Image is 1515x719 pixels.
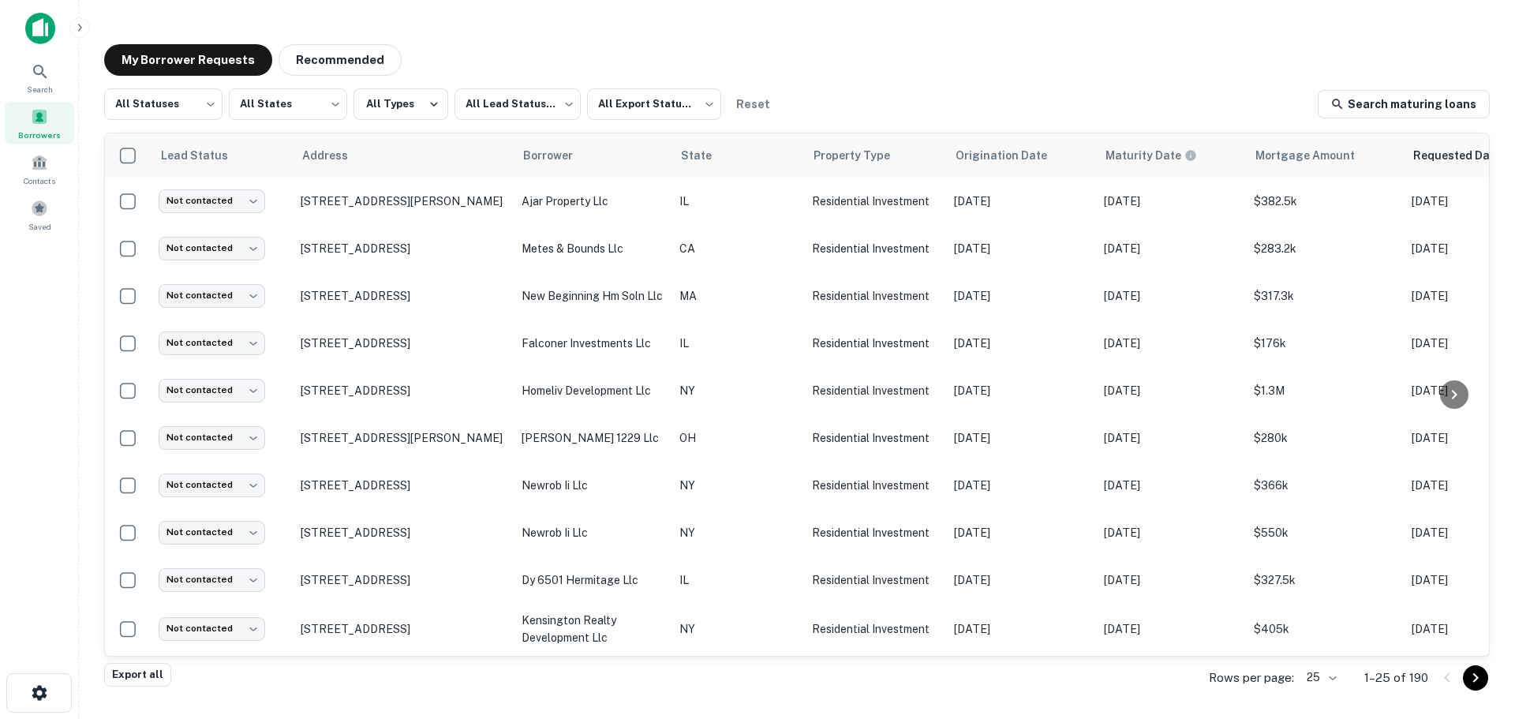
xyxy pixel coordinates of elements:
p: [DATE] [954,571,1088,589]
p: Residential Investment [812,335,938,352]
div: Not contacted [159,189,265,212]
button: All Types [353,88,448,120]
div: Not contacted [159,568,265,591]
p: Residential Investment [812,287,938,305]
p: CA [679,240,796,257]
div: All Export Statuses [587,84,721,125]
th: Property Type [804,133,946,178]
span: Lead Status [160,146,249,165]
p: $382.5k [1254,193,1396,210]
div: Chat Widget [1436,593,1515,668]
p: falconer investments llc [522,335,664,352]
p: [DATE] [1104,287,1238,305]
p: $176k [1254,335,1396,352]
p: newrob ii llc [522,477,664,494]
p: [DATE] [1104,571,1238,589]
p: NY [679,620,796,638]
p: [STREET_ADDRESS][PERSON_NAME] [301,194,506,208]
div: All States [229,84,347,125]
p: metes & bounds llc [522,240,664,257]
th: Maturity dates displayed may be estimated. Please contact the lender for the most accurate maturi... [1096,133,1246,178]
p: [DATE] [1104,620,1238,638]
div: Not contacted [159,474,265,496]
h6: Maturity Date [1105,147,1181,164]
p: [DATE] [1104,240,1238,257]
p: $327.5k [1254,571,1396,589]
span: Origination Date [956,146,1068,165]
p: Residential Investment [812,193,938,210]
a: Borrowers [5,102,74,144]
p: [DATE] [954,620,1088,638]
div: Not contacted [159,617,265,640]
div: 25 [1300,666,1339,689]
span: State [681,146,732,165]
p: NY [679,382,796,399]
p: Residential Investment [812,477,938,494]
p: $1.3M [1254,382,1396,399]
p: [DATE] [954,477,1088,494]
span: Maturity dates displayed may be estimated. Please contact the lender for the most accurate maturi... [1105,147,1218,164]
span: Address [302,146,368,165]
p: ajar property llc [522,193,664,210]
button: Export all [104,663,171,687]
p: [DATE] [1104,382,1238,399]
p: [DATE] [1104,524,1238,541]
th: Borrower [514,133,671,178]
span: Search [27,83,53,95]
p: [STREET_ADDRESS] [301,622,506,636]
div: Maturity dates displayed may be estimated. Please contact the lender for the most accurate maturi... [1105,147,1197,164]
p: newrob ii llc [522,524,664,541]
p: dy 6501 hermitage llc [522,571,664,589]
span: Borrower [523,146,593,165]
div: Search [5,56,74,99]
p: [DATE] [954,335,1088,352]
span: Property Type [814,146,911,165]
p: OH [679,429,796,447]
p: $405k [1254,620,1396,638]
div: Not contacted [159,331,265,354]
p: Residential Investment [812,620,938,638]
p: new beginning hm soln llc [522,287,664,305]
p: [DATE] [954,193,1088,210]
span: Contacts [24,174,55,187]
p: [STREET_ADDRESS] [301,573,506,587]
p: [DATE] [954,240,1088,257]
p: [STREET_ADDRESS] [301,289,506,303]
p: IL [679,571,796,589]
a: Saved [5,193,74,236]
div: Not contacted [159,379,265,402]
p: $280k [1254,429,1396,447]
p: [STREET_ADDRESS] [301,478,506,492]
a: Contacts [5,148,74,190]
p: [DATE] [1104,429,1238,447]
p: Residential Investment [812,429,938,447]
p: NY [679,524,796,541]
th: State [671,133,804,178]
button: Go to next page [1463,665,1488,691]
th: Address [293,133,514,178]
p: [STREET_ADDRESS] [301,526,506,540]
p: MA [679,287,796,305]
a: Search maturing loans [1318,90,1490,118]
p: $366k [1254,477,1396,494]
p: [DATE] [1104,477,1238,494]
p: Residential Investment [812,382,938,399]
p: IL [679,335,796,352]
th: Mortgage Amount [1246,133,1404,178]
img: capitalize-icon.png [25,13,55,44]
p: IL [679,193,796,210]
p: [STREET_ADDRESS][PERSON_NAME] [301,431,506,445]
p: [DATE] [1104,335,1238,352]
p: [STREET_ADDRESS] [301,336,506,350]
p: $283.2k [1254,240,1396,257]
p: [DATE] [954,382,1088,399]
p: $317.3k [1254,287,1396,305]
p: kensington realty development llc [522,612,664,646]
button: Recommended [279,44,402,76]
p: [DATE] [1104,193,1238,210]
button: My Borrower Requests [104,44,272,76]
p: Residential Investment [812,571,938,589]
div: Not contacted [159,284,265,307]
div: All Statuses [104,84,223,125]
